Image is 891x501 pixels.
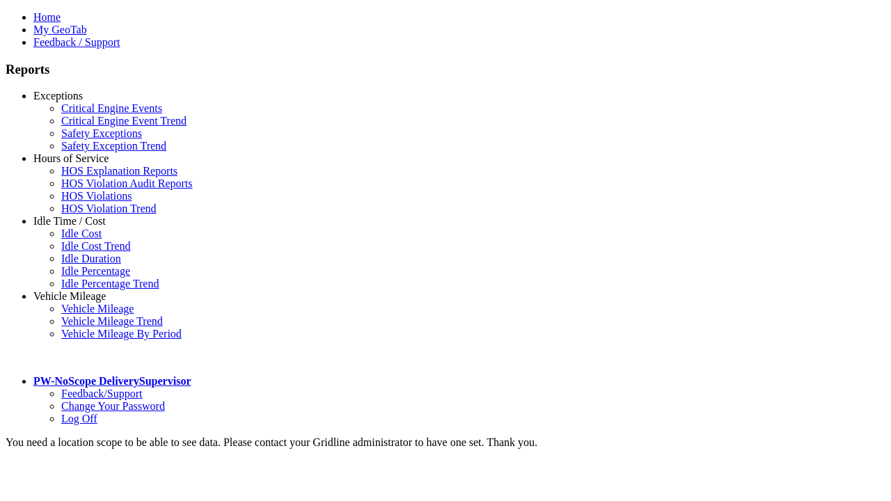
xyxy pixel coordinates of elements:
[61,328,182,340] a: Vehicle Mileage By Period
[61,127,142,139] a: Safety Exceptions
[61,228,102,239] a: Idle Cost
[61,165,178,177] a: HOS Explanation Reports
[6,436,885,449] div: You need a location scope to be able to see data. Please contact your Gridline administrator to h...
[61,102,162,114] a: Critical Engine Events
[33,152,109,164] a: Hours of Service
[61,240,131,252] a: Idle Cost Trend
[33,375,191,387] a: PW-NoScope DeliverySupervisor
[33,36,120,48] a: Feedback / Support
[61,413,97,424] a: Log Off
[61,400,165,412] a: Change Your Password
[33,90,83,102] a: Exceptions
[61,265,130,277] a: Idle Percentage
[61,202,157,214] a: HOS Violation Trend
[61,315,163,327] a: Vehicle Mileage Trend
[33,290,106,302] a: Vehicle Mileage
[61,253,121,264] a: Idle Duration
[61,190,132,202] a: HOS Violations
[33,24,87,35] a: My GeoTab
[61,177,193,189] a: HOS Violation Audit Reports
[61,115,187,127] a: Critical Engine Event Trend
[61,278,159,289] a: Idle Percentage Trend
[61,303,134,315] a: Vehicle Mileage
[61,140,166,152] a: Safety Exception Trend
[61,388,142,399] a: Feedback/Support
[33,11,61,23] a: Home
[33,215,106,227] a: Idle Time / Cost
[6,62,885,77] h3: Reports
